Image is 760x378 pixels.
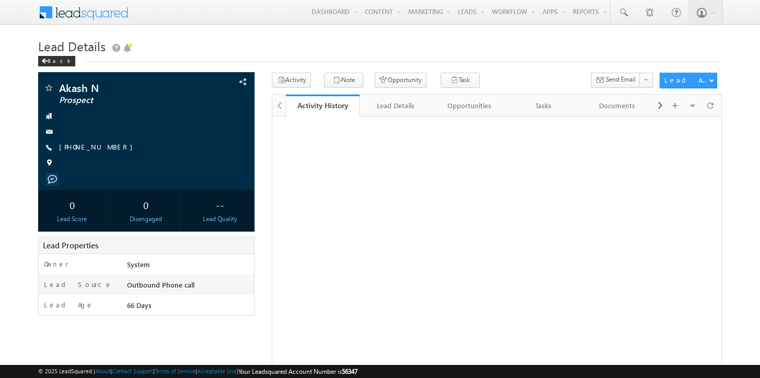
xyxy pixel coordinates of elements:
[44,259,68,269] label: Owner
[124,259,254,274] div: System
[606,75,636,84] span: Send Email
[155,368,195,374] a: Terms of Service
[38,38,106,54] span: Lead Details
[660,73,717,88] button: Lead Actions
[441,73,480,88] button: Task
[294,100,352,110] div: Activity History
[38,55,80,64] a: Back
[197,368,237,374] a: Acceptable Use
[507,95,581,117] a: Tasks
[44,300,94,310] label: Lead Age
[664,75,709,85] div: Lead Actions
[59,95,193,106] span: Prospect
[41,214,103,224] div: Lead Score
[433,95,507,117] a: Opportunities
[189,214,251,224] div: Lead Quality
[38,366,358,376] span: © 2025 LeadSquared | | | | |
[286,95,360,117] a: Activity History
[114,214,177,224] div: Disengaged
[272,73,311,88] button: Activity
[124,280,254,294] div: Outbound Phone call
[581,95,654,117] a: Documents
[375,73,427,88] button: Opportunity
[360,95,433,117] a: Lead Details
[342,368,358,375] span: 56347
[95,368,110,374] a: About
[368,99,424,112] div: Lead Details
[41,195,103,214] div: 0
[112,368,153,374] a: Contact Support
[591,73,640,88] button: Send Email
[324,73,363,88] button: Note
[43,240,98,250] span: Lead Properties
[38,56,75,66] div: Back
[589,99,645,112] div: Documents
[59,83,193,93] span: Akash N
[515,99,571,112] div: Tasks
[44,280,112,289] label: Lead Source
[238,368,358,375] span: Your Leadsquared Account Number is
[59,142,138,151] a: [PHONE_NUMBER]
[442,99,498,112] div: Opportunities
[114,195,177,214] div: 0
[189,195,251,214] div: --
[124,300,254,315] div: 66 Days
